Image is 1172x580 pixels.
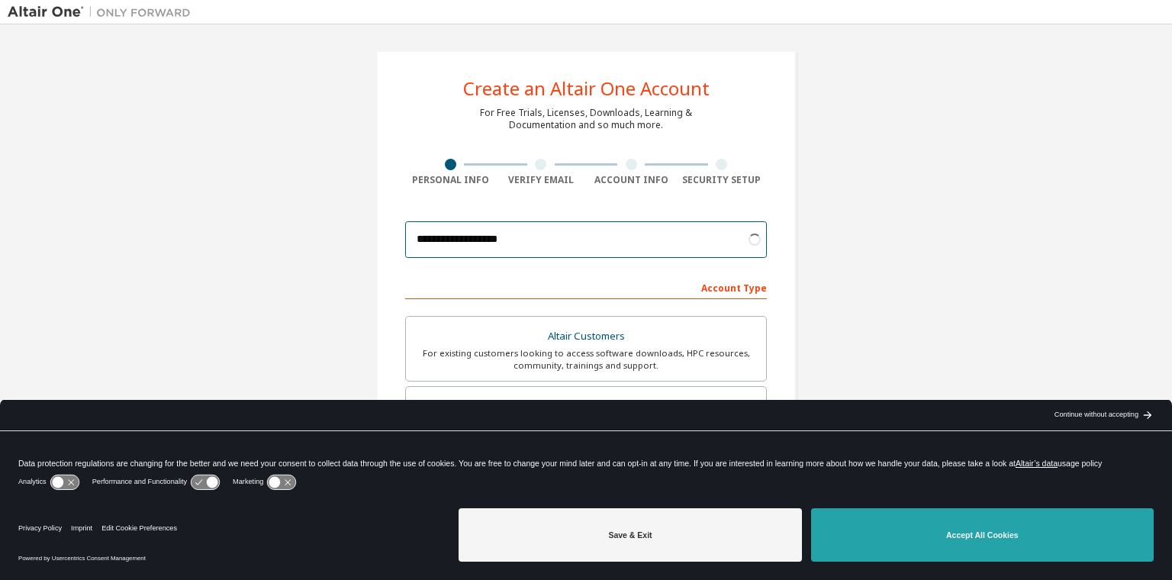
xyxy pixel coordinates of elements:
div: Create an Altair One Account [463,79,710,98]
div: For Free Trials, Licenses, Downloads, Learning & Documentation and so much more. [480,107,692,131]
img: Altair One [8,5,198,20]
div: Students [415,396,757,417]
div: Verify Email [496,174,587,186]
div: Account Info [586,174,677,186]
div: For existing customers looking to access software downloads, HPC resources, community, trainings ... [415,347,757,372]
div: Security Setup [677,174,768,186]
div: Personal Info [405,174,496,186]
div: Altair Customers [415,326,757,347]
div: Account Type [405,275,767,299]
